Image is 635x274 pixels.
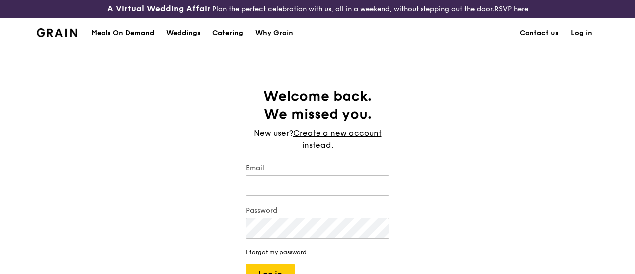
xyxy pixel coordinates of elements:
a: GrainGrain [37,17,77,47]
a: RSVP here [494,5,528,13]
span: instead. [302,140,333,150]
a: Create a new account [293,127,382,139]
label: Email [246,163,389,173]
a: Why Grain [249,18,299,48]
a: Contact us [514,18,565,48]
div: Plan the perfect celebration with us, all in a weekend, without stepping out the door. [106,4,529,14]
a: I forgot my password [246,249,389,256]
div: Catering [212,18,243,48]
a: Weddings [160,18,207,48]
div: Meals On Demand [91,18,154,48]
h1: Welcome back. We missed you. [246,88,389,123]
label: Password [246,206,389,216]
img: Grain [37,28,77,37]
a: Log in [565,18,598,48]
div: Why Grain [255,18,293,48]
div: Weddings [166,18,201,48]
h3: A Virtual Wedding Affair [107,4,211,14]
span: New user? [254,128,293,138]
a: Catering [207,18,249,48]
